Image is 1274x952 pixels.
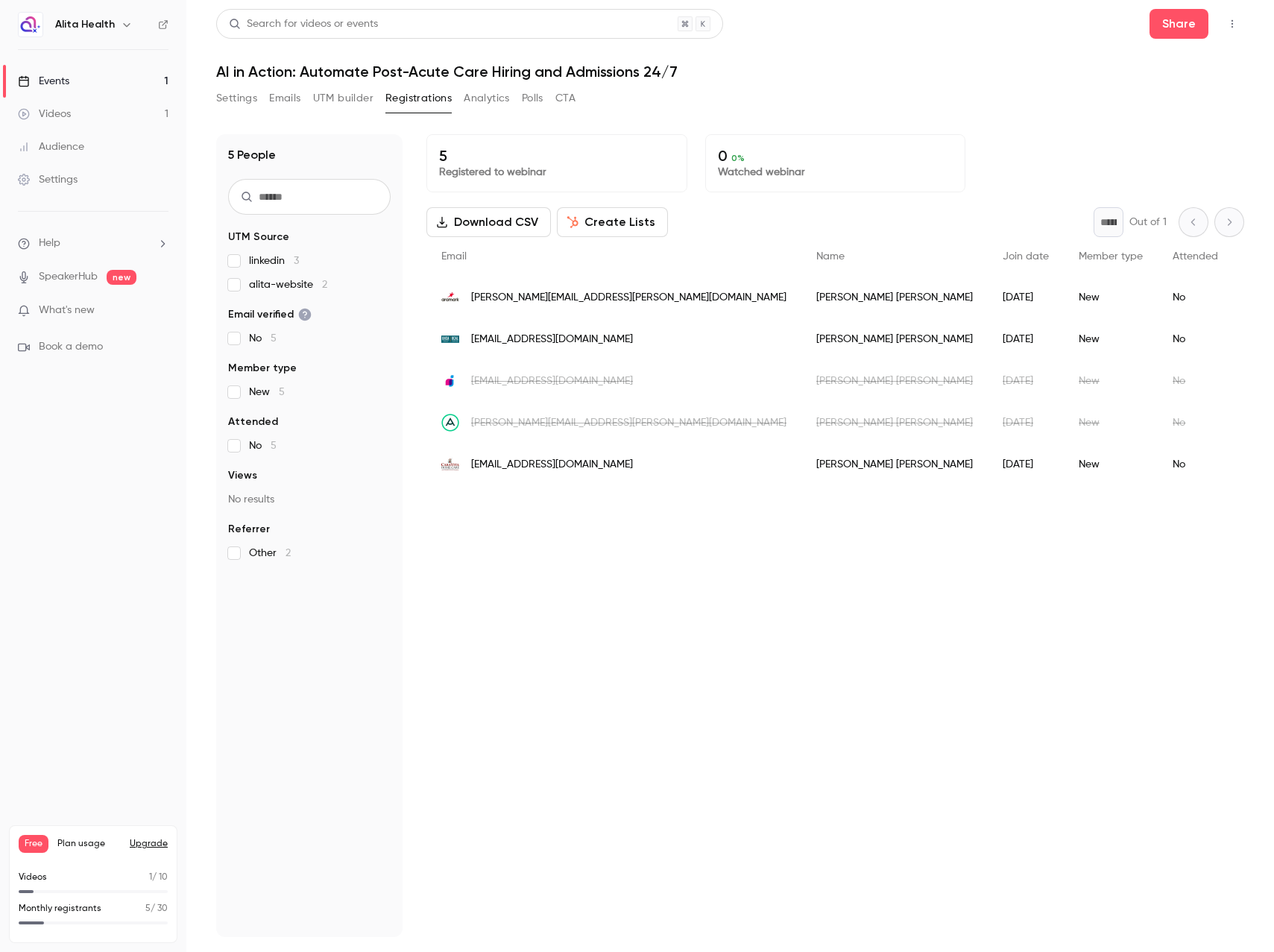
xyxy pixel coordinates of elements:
[426,207,551,237] button: Download CSV
[55,17,115,32] h6: Alita Health
[1150,9,1208,39] button: Share
[1173,251,1218,262] span: Attended
[1003,251,1049,262] span: Join date
[18,172,78,187] div: Settings
[1129,215,1167,230] p: Out of 1
[471,332,633,347] span: [EMAIL_ADDRESS][DOMAIN_NAME]
[1064,277,1158,318] div: New
[228,230,289,245] span: UTM Source
[1064,360,1158,402] div: New
[145,902,168,915] p: / 30
[801,360,988,402] div: [PERSON_NAME] [PERSON_NAME]
[18,74,69,89] div: Events
[294,256,299,266] span: 3
[801,402,988,444] div: [PERSON_NAME] [PERSON_NAME]
[249,331,277,346] span: No
[441,455,459,473] img: caravita.com
[229,16,378,32] div: Search for videos or events
[988,277,1064,318] div: [DATE]
[441,414,459,432] img: apploi.com
[718,165,953,180] p: Watched webinar
[441,251,467,262] span: Email
[228,468,257,483] span: Views
[731,153,745,163] span: 0 %
[149,871,168,884] p: / 10
[439,165,675,180] p: Registered to webinar
[801,277,988,318] div: [PERSON_NAME] [PERSON_NAME]
[471,373,633,389] span: [EMAIL_ADDRESS][DOMAIN_NAME]
[801,318,988,360] div: [PERSON_NAME] [PERSON_NAME]
[57,838,121,850] span: Plan usage
[107,270,136,285] span: new
[39,339,103,355] span: Book a demo
[1158,318,1233,360] div: No
[269,86,300,110] button: Emails
[271,333,277,344] span: 5
[216,86,257,110] button: Settings
[228,307,312,322] span: Email verified
[555,86,575,110] button: CTA
[718,147,953,165] p: 0
[441,289,459,306] img: aramark.com
[279,387,285,397] span: 5
[39,269,98,285] a: SpeakerHub
[228,230,391,561] section: facet-groups
[19,902,101,915] p: Monthly registrants
[228,492,391,507] p: No results
[216,63,1244,81] h1: AI in Action: Automate Post-Acute Care Hiring and Admissions 24/7
[471,415,786,431] span: [PERSON_NAME][EMAIL_ADDRESS][PERSON_NAME][DOMAIN_NAME]
[130,838,168,850] button: Upgrade
[18,236,168,251] li: help-dropdown-opener
[988,360,1064,402] div: [DATE]
[801,444,988,485] div: [PERSON_NAME] [PERSON_NAME]
[988,402,1064,444] div: [DATE]
[228,414,278,429] span: Attended
[145,904,151,913] span: 5
[1158,360,1233,402] div: No
[19,835,48,853] span: Free
[1158,277,1233,318] div: No
[522,86,543,110] button: Polls
[464,86,510,110] button: Analytics
[249,277,327,292] span: alita-website
[1158,402,1233,444] div: No
[1064,444,1158,485] div: New
[557,207,668,237] button: Create Lists
[228,522,270,537] span: Referrer
[39,236,60,251] span: Help
[439,147,675,165] p: 5
[249,438,277,453] span: No
[19,871,47,884] p: Videos
[471,290,786,306] span: [PERSON_NAME][EMAIL_ADDRESS][PERSON_NAME][DOMAIN_NAME]
[271,441,277,451] span: 5
[816,251,845,262] span: Name
[322,280,327,290] span: 2
[228,146,276,164] h1: 5 People
[1064,402,1158,444] div: New
[988,318,1064,360] div: [DATE]
[313,86,373,110] button: UTM builder
[18,107,71,122] div: Videos
[19,13,42,37] img: Alita Health
[1079,251,1143,262] span: Member type
[471,457,633,473] span: [EMAIL_ADDRESS][DOMAIN_NAME]
[441,372,459,390] img: intelycare.com
[249,546,291,561] span: Other
[988,444,1064,485] div: [DATE]
[39,303,95,318] span: What's new
[385,86,452,110] button: Registrations
[441,330,459,348] img: uthca.org
[1064,318,1158,360] div: New
[228,361,297,376] span: Member type
[286,548,291,558] span: 2
[149,873,152,882] span: 1
[249,253,299,268] span: linkedin
[1158,444,1233,485] div: No
[249,385,285,400] span: New
[18,139,84,154] div: Audience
